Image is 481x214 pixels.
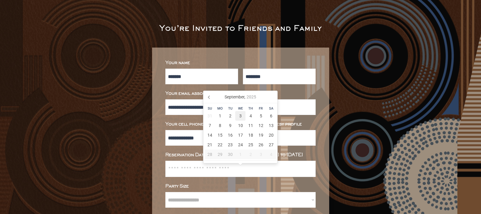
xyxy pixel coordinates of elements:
[215,150,225,159] div: 29
[205,140,215,150] div: 21
[247,95,256,99] i: 2025
[235,107,246,110] div: We
[205,111,215,121] div: 31
[205,150,215,159] div: 28
[256,150,266,159] div: 3
[215,111,225,121] div: 1
[225,130,235,140] div: 16
[165,153,316,157] div: Reservation Date: Please select between [DATE] to [DATE]
[256,130,266,140] div: 19
[235,130,246,140] div: 17
[205,107,215,110] div: Su
[235,111,246,121] div: 3
[266,111,276,121] div: 6
[235,121,246,130] div: 10
[266,121,276,130] div: 13
[165,61,316,65] div: Your name
[235,140,246,150] div: 24
[215,107,225,110] div: Mo
[256,107,266,110] div: Fr
[159,25,322,33] div: You’re Invited to Friends and Family
[266,150,276,159] div: 4
[215,140,225,150] div: 22
[266,130,276,140] div: 20
[266,107,276,110] div: Sa
[256,140,266,150] div: 26
[246,121,256,130] div: 11
[205,130,215,140] div: 14
[246,111,256,121] div: 4
[225,150,235,159] div: 30
[215,121,225,130] div: 8
[246,107,256,110] div: Th
[225,121,235,130] div: 9
[246,130,256,140] div: 18
[205,121,215,130] div: 7
[256,121,266,130] div: 12
[165,91,316,96] div: Your email associated with your Resy Profile
[225,111,235,121] div: 2
[235,150,246,159] div: 1
[225,140,235,150] div: 23
[222,92,259,102] div: September,
[266,140,276,150] div: 27
[256,111,266,121] div: 5
[215,130,225,140] div: 15
[165,122,316,126] div: Your cell phone number associated with your Resy profile
[246,140,256,150] div: 25
[225,107,235,110] div: Tu
[165,184,316,188] div: Party Size
[246,150,256,159] div: 2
